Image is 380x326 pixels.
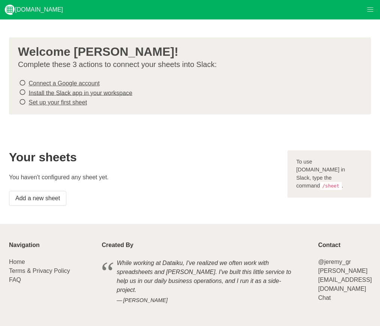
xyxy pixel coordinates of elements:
[9,173,278,182] p: You haven't configured any sheet yet.
[28,80,99,86] a: Connect a Google account
[9,268,70,274] a: Terms & Privacy Policy
[28,99,87,106] a: Set up your first sheet
[9,150,278,164] h2: Your sheets
[287,150,371,198] div: To use [DOMAIN_NAME] in Slack, type the command .
[318,295,331,301] a: Chat
[318,242,371,249] p: Contact
[318,268,372,292] a: [PERSON_NAME][EMAIL_ADDRESS][DOMAIN_NAME]
[9,191,66,206] a: Add a new sheet
[102,258,309,306] blockquote: While working at Dataiku, I've realized we often work with spreadsheets and [PERSON_NAME]. I've b...
[117,296,294,305] cite: [PERSON_NAME]
[9,277,21,283] a: FAQ
[320,182,342,190] code: /sheet
[318,259,351,265] a: @jeremy_gr
[18,60,356,69] p: Complete these 3 actions to connect your sheets into Slack:
[18,45,356,58] h3: Welcome [PERSON_NAME]!
[102,242,309,249] p: Created By
[28,89,132,96] a: Install the Slack app in your workspace
[4,4,15,15] img: logo_v2_white.png
[9,259,25,265] a: Home
[9,242,93,249] p: Navigation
